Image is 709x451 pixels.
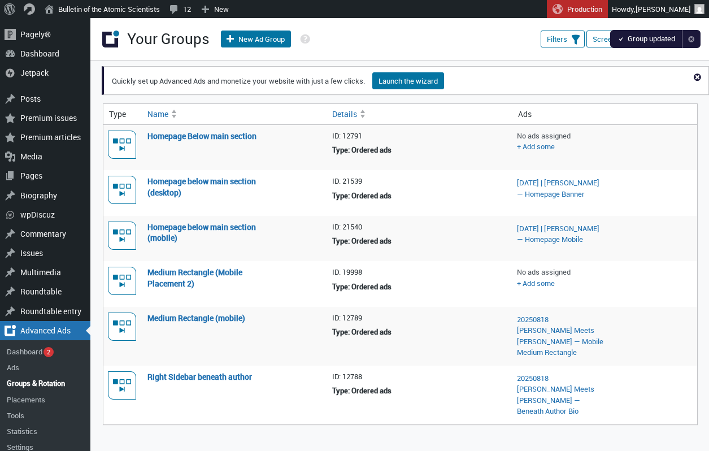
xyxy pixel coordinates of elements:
[617,33,675,45] p: Group updated
[221,31,291,47] a: New Ad Group
[147,222,256,244] a: Homepage below main section (mobile)
[108,222,136,250] img: Ordered ads
[127,29,210,49] h1: Your Groups
[332,313,508,324] li: ID: 12789
[328,104,512,124] a: Details Sort ascending.
[332,236,392,246] strong: Type: Ordered ads
[147,267,242,289] a: Medium Rectangle (Mobile Placement 2)
[332,371,508,383] li: ID: 12788
[108,267,136,295] img: Ordered ads
[147,313,245,323] a: Medium Rectangle (mobile)
[517,223,599,245] a: [DATE] | [PERSON_NAME] — Homepage Mobile
[586,31,649,47] button: Screen Options
[517,278,555,288] a: + Add some
[332,190,392,201] strong: Type: Ordered ads
[108,131,136,159] img: Ordered ads
[332,109,357,120] span: Details
[512,104,697,125] th: Ads
[517,373,594,417] a: 20250818 [PERSON_NAME] Meets [PERSON_NAME] — Beneath Author Bio
[147,176,256,198] a: Homepage below main section (desktop)
[517,177,599,199] a: [DATE] | [PERSON_NAME] — Homepage Banner
[517,141,555,151] a: + Add some
[332,385,392,396] strong: Type: Ordered ads
[332,281,392,292] strong: Type: Ordered ads
[147,371,252,382] a: Right Sidebar beneath author
[108,313,136,341] img: Ordered ads
[512,261,697,307] td: No ads assigned
[47,348,50,356] span: 2
[636,4,691,14] span: [PERSON_NAME]
[372,72,444,89] a: Launch the wizard
[332,222,508,233] li: ID: 21540
[332,131,508,142] li: ID: 12791
[541,31,585,47] button: Filters
[517,314,603,358] a: 20250818 [PERSON_NAME] Meets [PERSON_NAME] — Mobile Medium Rectangle
[332,267,508,278] li: ID: 19998
[332,176,508,187] li: ID: 21539
[108,371,136,400] img: Ordered ads
[143,104,328,124] a: Name Sort ascending.
[111,71,687,90] p: Quickly set up Advanced Ads and monetize your website with just a few clicks.
[332,327,392,337] strong: Type: Ordered ads
[147,131,256,141] a: Homepage Below main section
[332,145,392,155] strong: Type: Ordered ads
[147,109,168,120] span: Name
[103,104,143,125] th: Type
[108,176,136,204] img: Ordered ads
[512,124,697,170] td: No ads assigned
